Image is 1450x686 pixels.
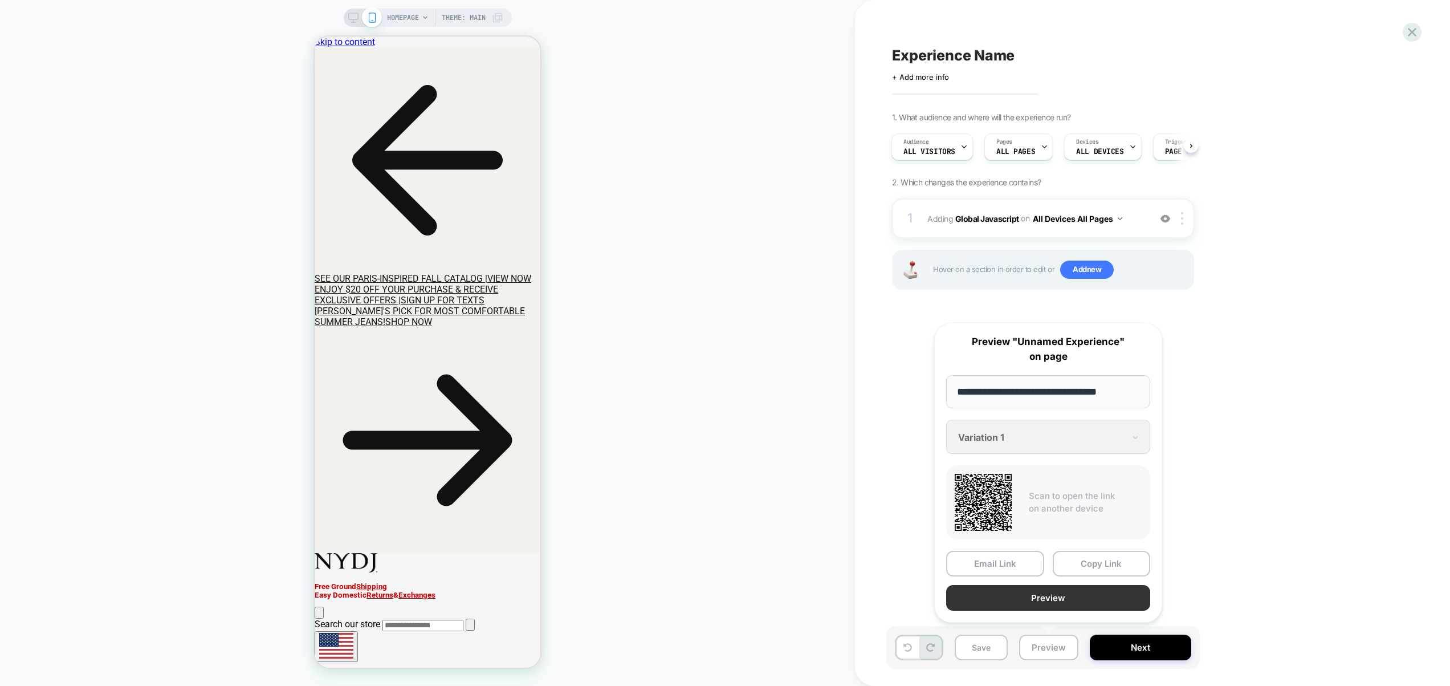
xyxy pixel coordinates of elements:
[1165,148,1204,156] span: Page Load
[996,138,1012,146] span: Pages
[1019,635,1078,660] button: Preview
[1060,261,1114,279] span: Add new
[84,554,121,563] a: Exchanges
[1165,138,1187,146] span: Trigger
[892,177,1041,187] span: 2. Which changes the experience contains?
[946,335,1150,364] p: Preview "Unnamed Experience" on page
[5,596,39,622] img: United States
[151,582,160,594] button: Search submit
[1029,490,1142,515] p: Scan to open the link on another device
[86,258,170,269] a: SIGN UP FOR TEXTS
[1021,211,1029,225] span: on
[1090,635,1191,660] button: Next
[899,261,922,279] img: Joystick
[1160,214,1170,224] img: crossed eye
[955,635,1008,660] button: Save
[1033,210,1122,227] button: All Devices All Pages
[1118,217,1122,220] img: down arrow
[946,551,1044,577] button: Email Link
[892,47,1015,64] span: Experience Name
[442,9,486,27] span: Theme: MAIN
[42,546,72,554] a: Shipping
[892,72,949,82] span: + Add more info
[1053,551,1151,577] button: Copy Link
[1181,212,1183,225] img: close
[387,9,419,27] span: HOMEPAGE
[927,210,1144,227] span: Adding
[903,148,955,156] span: All Visitors
[946,585,1150,611] button: Preview
[1076,148,1123,156] span: ALL DEVICES
[996,148,1035,156] span: ALL PAGES
[955,213,1019,223] b: Global Javascript
[71,280,117,291] u: SHOP NOW
[52,554,79,563] a: Returns
[905,207,916,230] div: 1
[933,261,1187,279] span: Hover on a section in order to edit or
[1076,138,1098,146] span: Devices
[173,237,217,247] u: VIEW NOW
[892,112,1070,122] span: 1. What audience and where will the experience run?
[903,138,929,146] span: Audience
